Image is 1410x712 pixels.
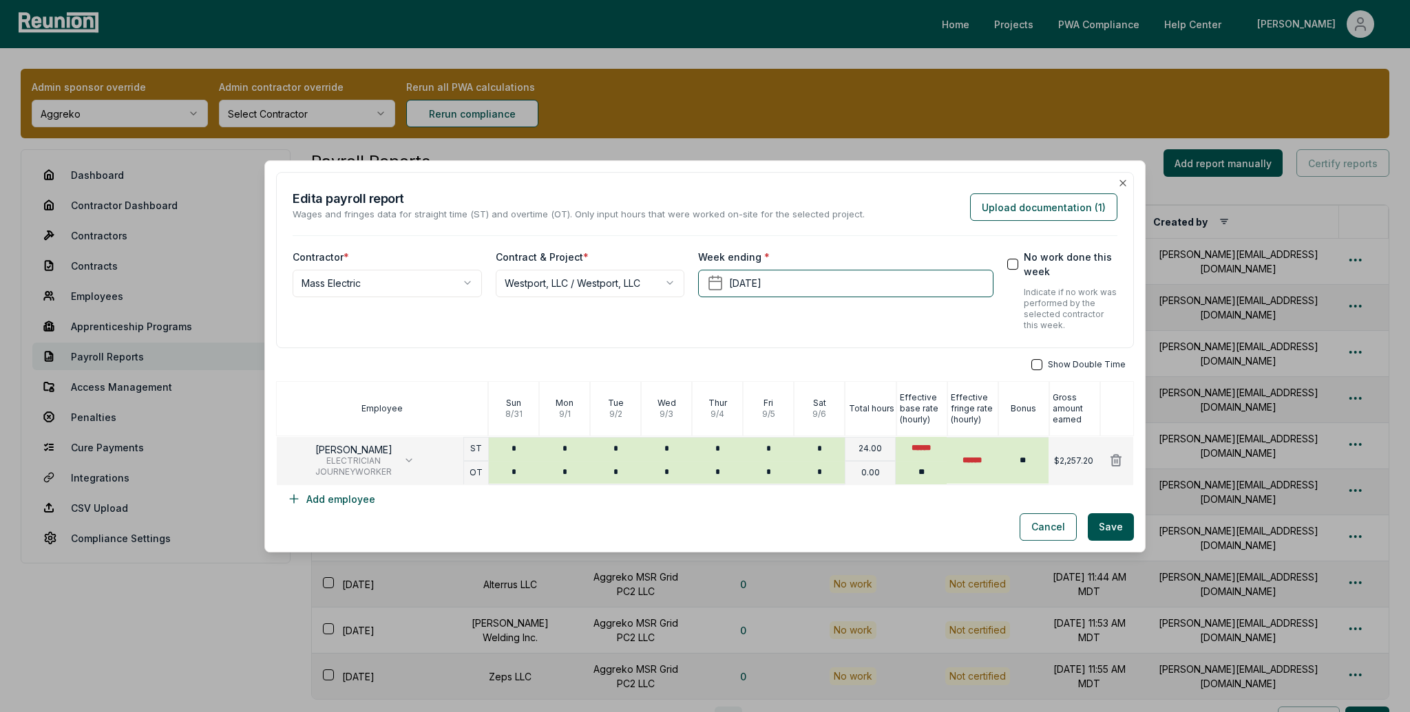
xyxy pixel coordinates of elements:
[698,269,993,296] button: [DATE]
[470,443,482,454] p: ST
[506,397,521,408] p: Sun
[764,397,773,408] p: Fri
[609,408,622,419] p: 9 / 2
[293,208,865,222] p: Wages and fringes data for straight time (ST) and overtime (OT). Only input hours that were worke...
[470,467,483,478] p: OT
[762,408,775,419] p: 9 / 5
[1053,391,1099,424] p: Gross amount earned
[698,249,770,263] label: Week ending
[849,402,894,413] p: Total hours
[861,467,880,478] p: 0.00
[708,397,727,408] p: Thur
[951,391,998,424] p: Effective fringe rate (hourly)
[660,408,673,419] p: 9 / 3
[276,485,386,513] button: Add employee
[315,466,392,477] span: JOURNEYWORKER
[711,408,724,419] p: 9 / 4
[1011,402,1036,413] p: Bonus
[608,397,624,408] p: Tue
[496,249,589,263] label: Contract & Project
[361,402,403,413] p: Employee
[315,444,392,455] p: [PERSON_NAME]
[812,408,826,419] p: 9 / 6
[1024,286,1117,330] p: Indicate if no work was performed by the selected contractor this week.
[1024,249,1117,278] label: No work done this week
[559,408,571,419] p: 9 / 1
[1054,455,1093,466] p: $2,257.20
[1048,358,1126,369] span: Show Double Time
[1020,513,1077,540] button: Cancel
[315,455,392,466] span: ELECTRICIAN
[293,249,349,263] label: Contractor
[1088,513,1134,540] button: Save
[657,397,676,408] p: Wed
[859,443,882,454] p: 24.00
[505,408,523,419] p: 8 / 31
[556,397,574,408] p: Mon
[813,397,826,408] p: Sat
[293,189,865,208] h2: Edit a payroll report
[970,193,1117,221] button: Upload documentation (1)
[900,391,947,424] p: Effective base rate (hourly)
